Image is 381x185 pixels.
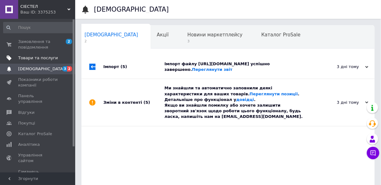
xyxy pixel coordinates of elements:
[164,85,306,119] div: Ми знайшли та автоматично заповнили деякі характеристики для ваших товарів. . Детальніше про функ...
[144,100,150,105] span: (5)
[18,110,34,115] span: Відгуки
[18,152,58,164] span: Управління сайтом
[367,147,379,159] button: Чат з покупцем
[18,142,40,147] span: Аналітика
[236,97,254,102] a: довідці
[67,66,72,71] span: 2
[18,39,58,50] span: Замовлення та повідомлення
[164,61,306,72] div: Імпорт файлу [URL][DOMAIN_NAME] успішно завершено.
[18,66,65,72] span: [DEMOGRAPHIC_DATA]
[306,64,368,70] div: 3 дні тому
[94,6,169,13] h1: [DEMOGRAPHIC_DATA]
[3,22,74,33] input: Пошук
[187,32,243,38] span: Новини маркетплейсу
[18,169,58,180] span: Гаманець компанії
[157,32,169,38] span: Акції
[18,120,35,126] span: Покупці
[18,55,58,61] span: Товари та послуги
[250,92,298,96] a: Переглянути позиції
[85,39,138,44] span: 2
[18,131,52,137] span: Каталог ProSale
[18,77,58,88] span: Показники роботи компанії
[20,9,75,15] div: Ваш ID: 3375253
[103,79,164,126] div: Зміни в контенті
[66,39,72,44] span: 2
[85,32,138,38] span: [DEMOGRAPHIC_DATA]
[306,100,368,105] div: 3 дні тому
[20,4,67,9] span: СІЕСТЕЛ
[18,93,58,104] span: Панель управління
[261,32,300,38] span: Каталог ProSale
[192,67,232,72] a: Переглянути звіт
[103,55,164,79] div: Імпорт
[187,39,243,44] span: 3
[62,66,67,71] span: 3
[121,64,127,69] span: (5)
